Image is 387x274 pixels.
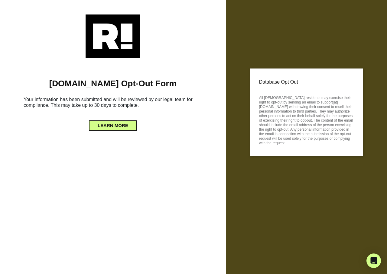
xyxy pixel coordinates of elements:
p: All [DEMOGRAPHIC_DATA] residents may exercise their right to opt-out by sending an email to suppo... [259,94,354,145]
div: Open Intercom Messenger [366,253,381,268]
button: LEARN MORE [89,120,137,131]
h1: [DOMAIN_NAME] Opt-Out Form [9,78,217,89]
h6: Your information has been submitted and will be reviewed by our legal team for compliance. This m... [9,94,217,113]
a: LEARN MORE [89,121,137,126]
img: Retention.com [86,14,140,58]
p: Database Opt Out [259,78,354,87]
